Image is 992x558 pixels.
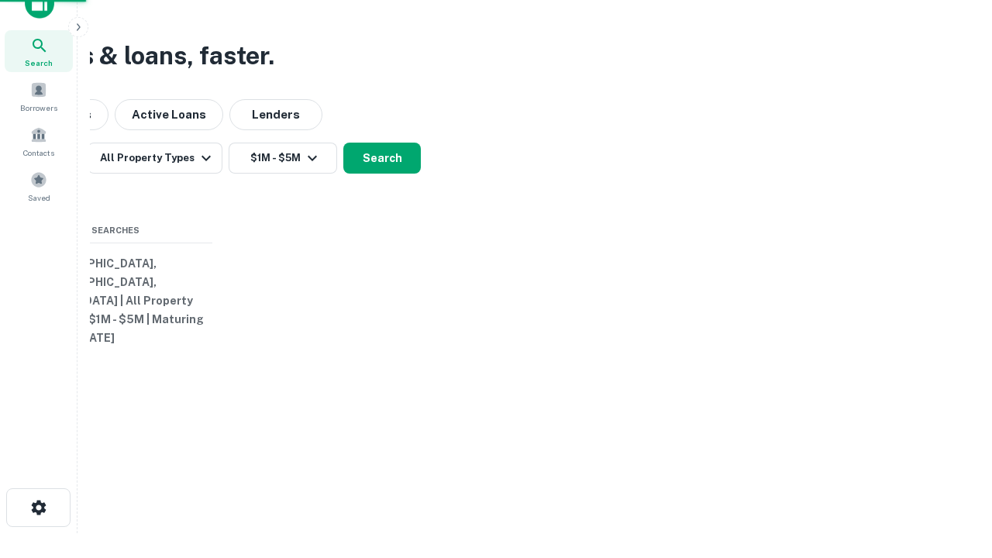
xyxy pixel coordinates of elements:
[5,75,73,117] a: Borrowers
[23,146,54,159] span: Contacts
[343,143,421,174] button: Search
[5,30,73,72] a: Search
[229,143,337,174] button: $1M - $5M
[88,143,222,174] button: All Property Types
[229,99,322,130] button: Lenders
[25,57,53,69] span: Search
[115,99,223,130] button: Active Loans
[914,384,992,459] iframe: Chat Widget
[20,102,57,114] span: Borrowers
[5,120,73,162] a: Contacts
[5,165,73,207] a: Saved
[28,191,50,204] span: Saved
